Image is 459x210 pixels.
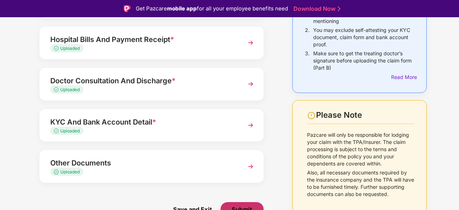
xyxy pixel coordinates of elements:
img: Stroke [338,5,340,13]
img: svg+xml;base64,PHN2ZyBpZD0iTmV4dCIgeG1sbnM9Imh0dHA6Ly93d3cudzMub3JnLzIwMDAvc3ZnIiB3aWR0aD0iMzYiIG... [244,119,257,132]
div: Other Documents [50,157,236,169]
img: svg+xml;base64,PHN2ZyB4bWxucz0iaHR0cDovL3d3dy53My5vcmcvMjAwMC9zdmciIHdpZHRoPSIxMy4zMzMiIGhlaWdodD... [54,129,60,133]
img: svg+xml;base64,PHN2ZyBpZD0iV2FybmluZ18tXzI0eDI0IiBkYXRhLW5hbWU9Ildhcm5pbmcgLSAyNHgyNCIgeG1sbnM9Im... [307,111,316,120]
p: Make sure to get the treating doctor’s signature before uploading the claim form (Part B) [313,50,414,71]
a: Download Now [293,5,338,13]
div: Get Pazcare for all your employee benefits need [136,4,288,13]
p: 2. [305,27,310,48]
img: svg+xml;base64,PHN2ZyB4bWxucz0iaHR0cDovL3d3dy53My5vcmcvMjAwMC9zdmciIHdpZHRoPSIxMy4zMzMiIGhlaWdodD... [54,169,60,174]
p: 3. [305,50,310,71]
div: Please Note [316,110,414,120]
p: You may exclude self-attesting your KYC document, claim form and bank account proof. [313,27,414,48]
span: Uploaded [60,169,80,174]
strong: mobile app [167,5,197,12]
span: Uploaded [60,128,80,134]
div: Doctor Consultation And Discharge [50,75,236,87]
img: Logo [124,5,131,12]
p: Pazcare will only be responsible for lodging your claim with the TPA/Insurer. The claim processin... [307,131,414,167]
div: Hospital Bills And Payment Receipt [50,34,236,45]
div: Read More [391,73,414,81]
div: KYC And Bank Account Detail [50,116,236,128]
span: Uploaded [60,46,80,51]
img: svg+xml;base64,PHN2ZyB4bWxucz0iaHR0cDovL3d3dy53My5vcmcvMjAwMC9zdmciIHdpZHRoPSIxMy4zMzMiIGhlaWdodD... [54,87,60,92]
img: svg+xml;base64,PHN2ZyBpZD0iTmV4dCIgeG1sbnM9Imh0dHA6Ly93d3cudzMub3JnLzIwMDAvc3ZnIiB3aWR0aD0iMzYiIG... [244,160,257,173]
img: svg+xml;base64,PHN2ZyB4bWxucz0iaHR0cDovL3d3dy53My5vcmcvMjAwMC9zdmciIHdpZHRoPSIxMy4zMzMiIGhlaWdodD... [54,46,60,51]
img: svg+xml;base64,PHN2ZyBpZD0iTmV4dCIgeG1sbnM9Imh0dHA6Ly93d3cudzMub3JnLzIwMDAvc3ZnIiB3aWR0aD0iMzYiIG... [244,78,257,90]
span: Uploaded [60,87,80,92]
img: svg+xml;base64,PHN2ZyBpZD0iTmV4dCIgeG1sbnM9Imh0dHA6Ly93d3cudzMub3JnLzIwMDAvc3ZnIiB3aWR0aD0iMzYiIG... [244,36,257,49]
p: Also, all necessary documents required by the insurance company and the TPA will have to be furni... [307,169,414,198]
